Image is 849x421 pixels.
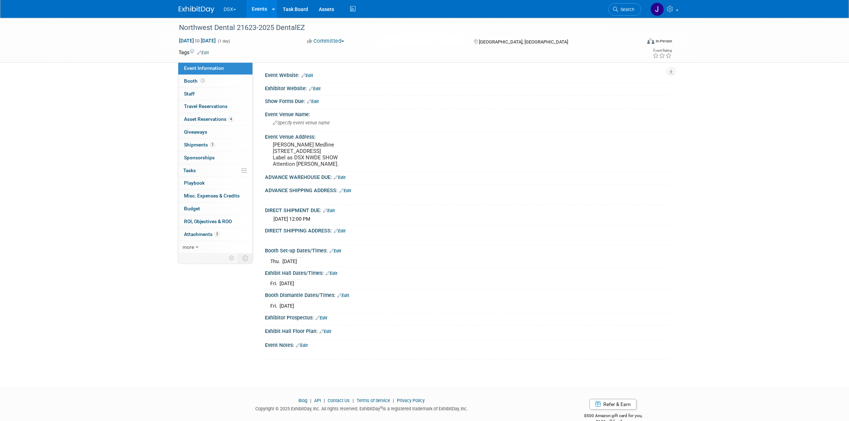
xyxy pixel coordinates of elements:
span: [DATE] [DATE] [179,37,216,44]
span: (1 day) [217,39,230,43]
div: Event Website: [265,70,671,79]
span: | [391,398,396,403]
a: Edit [329,248,341,253]
div: Exhibitor Prospectus: [265,312,671,322]
a: Edit [307,99,319,104]
td: [DATE] [280,302,294,309]
div: Booth Dismantle Dates/Times: [265,290,671,299]
div: DIRECT SHIPPING ADDRESS: [265,225,671,235]
span: Booth not reserved yet [199,78,206,83]
a: Edit [301,73,313,78]
td: Tags [179,49,209,56]
span: Travel Reservations [184,103,227,109]
a: Tasks [178,164,252,177]
span: Budget [184,206,200,211]
a: Search [608,3,641,16]
a: Edit [337,293,349,298]
a: Shipments3 [178,139,252,151]
div: Event Venue Name: [265,109,671,118]
a: Edit [319,329,331,334]
span: Playbook [184,180,205,186]
a: Edit [309,86,321,91]
a: Giveaways [178,126,252,138]
span: | [308,398,313,403]
span: Event Information [184,65,224,71]
a: Attachments3 [178,228,252,241]
span: 3 [214,231,220,237]
div: Event Rating [653,49,672,52]
a: API [314,398,321,403]
span: Search [618,7,634,12]
span: Specify event venue name [273,120,330,125]
div: ADVANCE SHIPPING ADDRESS: [265,185,671,194]
a: Budget [178,202,252,215]
td: Fri. [270,280,280,287]
span: Asset Reservations [184,116,234,122]
a: Edit [334,229,346,233]
td: Personalize Event Tab Strip [226,253,238,263]
span: ROI, Objectives & ROO [184,219,232,224]
a: Privacy Policy [397,398,425,403]
div: Event Venue Address: [265,132,671,140]
a: Booth [178,75,252,87]
a: Asset Reservations4 [178,113,252,125]
a: Contact Us [328,398,350,403]
td: Fri. [270,302,280,309]
div: Northwest Dental 21623-2025 DentalEZ [177,21,630,34]
a: Staff [178,88,252,100]
span: more [183,244,194,250]
div: In-Person [655,38,672,44]
span: Shipments [184,142,215,148]
span: | [351,398,356,403]
div: Exhibit Hall Floor Plan: [265,326,671,335]
pre: [PERSON_NAME] Medline [STREET_ADDRESS] Label as DSX NWDE SHOW Attention [PERSON_NAME]. [273,142,426,167]
span: 3 [210,142,215,147]
td: Toggle Event Tabs [238,253,252,263]
span: Sponsorships [184,155,215,160]
img: Justin Newborn [650,2,664,16]
img: ExhibitDay [179,6,214,13]
div: Booth Set-up Dates/Times: [265,245,671,255]
td: [DATE] [282,257,297,265]
div: Copyright © 2025 ExhibitDay, Inc. All rights reserved. ExhibitDay is a registered trademark of Ex... [179,404,545,412]
div: Show Forms Due: [265,96,671,105]
sup: ® [380,406,383,410]
img: Format-Inperson.png [647,38,654,44]
a: Sponsorships [178,152,252,164]
div: ADVANCE WAREHOUSE DUE: [265,172,671,181]
div: Exhibit Hall Dates/Times: [265,268,671,277]
div: Exhibitor Website: [265,83,671,92]
a: Playbook [178,177,252,189]
span: to [194,38,201,43]
div: Event Format [599,37,672,48]
span: [DATE] 12:00 PM [273,216,310,222]
a: Edit [323,208,335,213]
a: Edit [326,271,337,276]
a: more [178,241,252,253]
td: [DATE] [280,280,294,287]
a: Terms of Service [357,398,390,403]
div: DIRECT SHIPMENT DUE: [265,205,671,214]
a: Blog [298,398,307,403]
span: Attachments [184,231,220,237]
a: ROI, Objectives & ROO [178,215,252,228]
span: Staff [184,91,195,97]
a: Travel Reservations [178,100,252,113]
a: Refer & Earn [589,399,636,410]
a: Edit [339,188,351,193]
a: Edit [296,343,308,348]
div: Event Notes: [265,340,671,349]
a: Edit [316,315,327,320]
span: Booth [184,78,206,84]
button: Committed [305,37,347,45]
span: Misc. Expenses & Credits [184,193,240,199]
span: Tasks [183,168,196,173]
span: [GEOGRAPHIC_DATA], [GEOGRAPHIC_DATA] [479,39,568,45]
span: 4 [228,117,234,122]
span: Giveaways [184,129,207,135]
a: Event Information [178,62,252,75]
span: | [322,398,327,403]
td: Thu. [270,257,282,265]
a: Edit [334,175,346,180]
a: Misc. Expenses & Credits [178,190,252,202]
